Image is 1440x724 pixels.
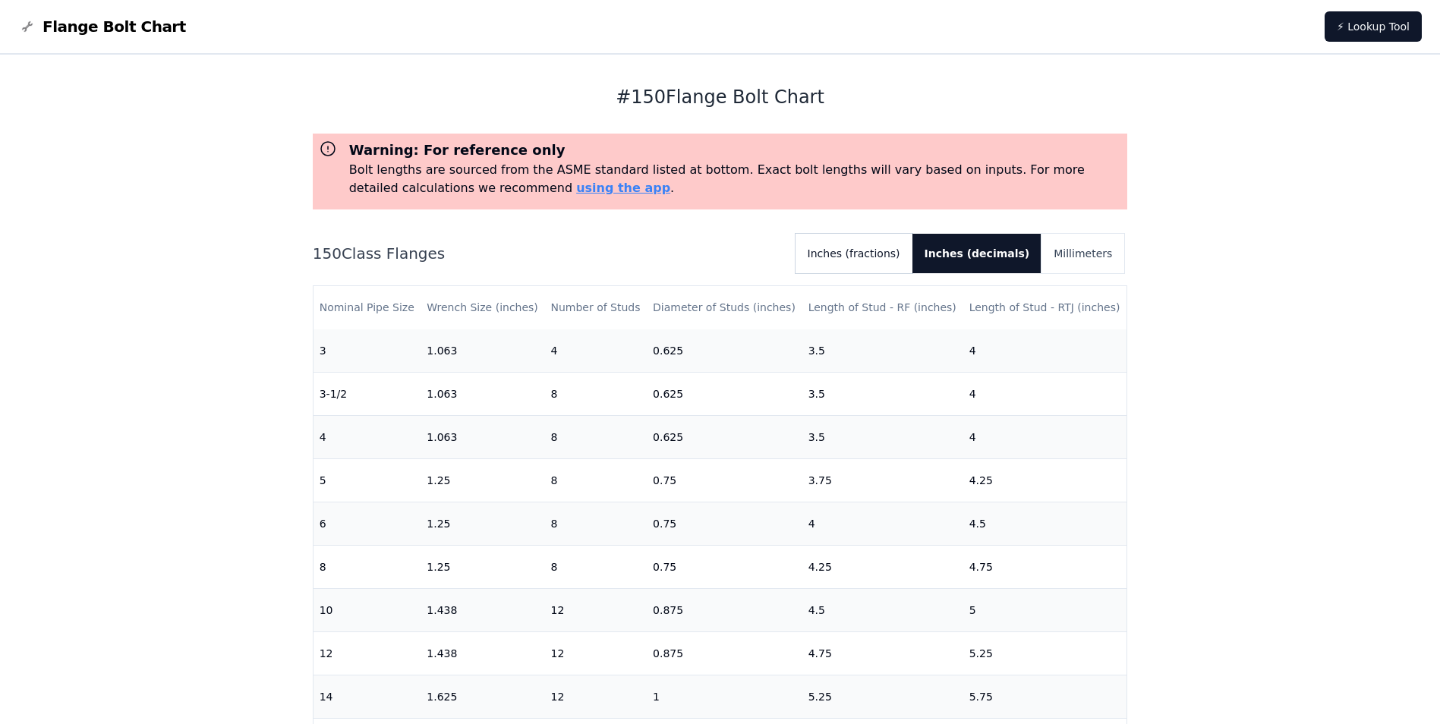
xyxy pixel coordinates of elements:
[544,631,647,675] td: 12
[576,181,670,195] a: using the app
[963,458,1127,502] td: 4.25
[912,234,1042,273] button: Inches (decimals)
[802,415,963,458] td: 3.5
[647,631,802,675] td: 0.875
[647,545,802,588] td: 0.75
[802,545,963,588] td: 4.25
[314,415,421,458] td: 4
[314,675,421,718] td: 14
[802,372,963,415] td: 3.5
[647,675,802,718] td: 1
[647,588,802,631] td: 0.875
[421,458,544,502] td: 1.25
[421,286,544,329] th: Wrench Size (inches)
[314,588,421,631] td: 10
[314,372,421,415] td: 3-1/2
[314,502,421,545] td: 6
[963,675,1127,718] td: 5.75
[796,234,912,273] button: Inches (fractions)
[647,286,802,329] th: Diameter of Studs (inches)
[802,631,963,675] td: 4.75
[544,372,647,415] td: 8
[1041,234,1124,273] button: Millimeters
[313,243,783,264] h2: 150 Class Flanges
[421,415,544,458] td: 1.063
[802,286,963,329] th: Length of Stud - RF (inches)
[802,675,963,718] td: 5.25
[421,502,544,545] td: 1.25
[421,588,544,631] td: 1.438
[544,502,647,545] td: 8
[544,675,647,718] td: 12
[18,17,36,36] img: Flange Bolt Chart Logo
[647,458,802,502] td: 0.75
[1325,11,1422,42] a: ⚡ Lookup Tool
[314,631,421,675] td: 12
[802,329,963,372] td: 3.5
[647,329,802,372] td: 0.625
[544,458,647,502] td: 8
[544,286,647,329] th: Number of Studs
[43,16,186,37] span: Flange Bolt Chart
[314,458,421,502] td: 5
[963,631,1127,675] td: 5.25
[802,458,963,502] td: 3.75
[647,372,802,415] td: 0.625
[963,372,1127,415] td: 4
[421,329,544,372] td: 1.063
[963,286,1127,329] th: Length of Stud - RTJ (inches)
[647,502,802,545] td: 0.75
[963,329,1127,372] td: 4
[349,140,1122,161] h3: Warning: For reference only
[544,415,647,458] td: 8
[314,329,421,372] td: 3
[544,588,647,631] td: 12
[314,286,421,329] th: Nominal Pipe Size
[313,85,1128,109] h1: # 150 Flange Bolt Chart
[963,415,1127,458] td: 4
[963,588,1127,631] td: 5
[544,545,647,588] td: 8
[963,545,1127,588] td: 4.75
[963,502,1127,545] td: 4.5
[544,329,647,372] td: 4
[802,502,963,545] td: 4
[802,588,963,631] td: 4.5
[647,415,802,458] td: 0.625
[421,631,544,675] td: 1.438
[421,675,544,718] td: 1.625
[18,16,186,37] a: Flange Bolt Chart LogoFlange Bolt Chart
[421,545,544,588] td: 1.25
[421,372,544,415] td: 1.063
[349,161,1122,197] p: Bolt lengths are sourced from the ASME standard listed at bottom. Exact bolt lengths will vary ba...
[314,545,421,588] td: 8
